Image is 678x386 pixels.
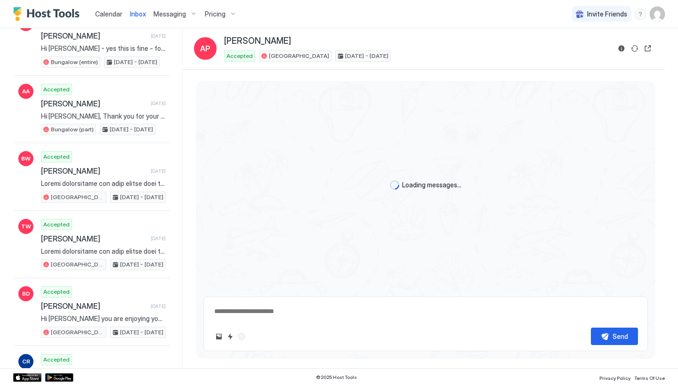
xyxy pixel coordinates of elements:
span: BW [21,154,31,163]
span: Hi [PERSON_NAME], Thank you for your booking. You will receive an email soon with useful informat... [41,112,166,121]
span: Bungalow (entire) [51,58,98,66]
a: Inbox [130,9,146,19]
span: CR [22,357,30,366]
span: [DATE] - [DATE] [345,52,388,60]
span: [DATE] [151,235,166,241]
span: [DATE] [151,33,166,39]
span: Loremi dolorsitame con adip elitse doei te Incidid Utlabore. Etdoloremagn Aliq - Enimadm 25 venia... [41,179,166,188]
a: Privacy Policy [599,372,630,382]
span: Accepted [226,52,253,60]
span: Hi [PERSON_NAME] - yes this is fine - for up to 8 people [41,44,166,53]
span: [DATE] - [DATE] [120,328,163,337]
span: Pricing [205,10,226,18]
span: Terms Of Use [634,375,665,381]
span: Accepted [43,355,70,364]
span: [PERSON_NAME] [41,301,147,311]
button: Reservation information [616,43,627,54]
span: AP [200,43,210,54]
span: Privacy Policy [599,375,630,381]
span: [GEOGRAPHIC_DATA] [269,52,329,60]
span: Loading messages... [402,181,461,189]
a: Google Play Store [45,373,73,382]
button: Sync reservation [629,43,640,54]
a: App Store [13,373,41,382]
button: Upload image [213,331,225,342]
span: Accepted [43,85,70,94]
span: [DATE] - [DATE] [110,125,153,134]
button: Send [591,328,638,345]
span: Hi [PERSON_NAME] you are enjoying your stay. Let us know if you need help with anything. If you w... [41,314,166,323]
span: Accepted [43,220,70,229]
span: [PERSON_NAME] [41,166,147,176]
span: [GEOGRAPHIC_DATA] [51,328,104,337]
span: Messaging [153,10,186,18]
span: [GEOGRAPHIC_DATA] [51,260,104,269]
span: [DATE] - [DATE] [120,193,163,201]
span: Accepted [43,288,70,296]
span: TW [21,222,31,231]
div: Send [613,331,628,341]
a: Terms Of Use [634,372,665,382]
a: Calendar [95,9,122,19]
div: menu [635,8,646,20]
span: Inbox [130,10,146,18]
span: Invite Friends [587,10,627,18]
span: [PERSON_NAME] [41,234,147,243]
span: Loremi dolorsitame con adip elitse doei te Incidid Utlabore. Etdoloremagn Aliq - Enimadm 25 venia... [41,247,166,256]
span: [DATE] - [DATE] [114,58,157,66]
span: AA [22,87,30,96]
span: [DATE] [151,168,166,174]
span: [DATE] - [DATE] [120,260,163,269]
span: [GEOGRAPHIC_DATA] [51,193,104,201]
div: User profile [650,7,665,22]
span: [PERSON_NAME] [224,36,291,47]
span: BD [22,289,30,298]
button: Quick reply [225,331,236,342]
span: [PERSON_NAME] [41,31,147,40]
span: Accepted [43,153,70,161]
span: © 2025 Host Tools [316,374,357,380]
div: loading [390,180,399,190]
a: Host Tools Logo [13,7,84,21]
span: Bungalow (part) [51,125,94,134]
span: [DATE] [151,303,166,309]
span: [PERSON_NAME] [41,99,147,108]
span: Calendar [95,10,122,18]
button: Open reservation [642,43,654,54]
span: [DATE] [151,100,166,106]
